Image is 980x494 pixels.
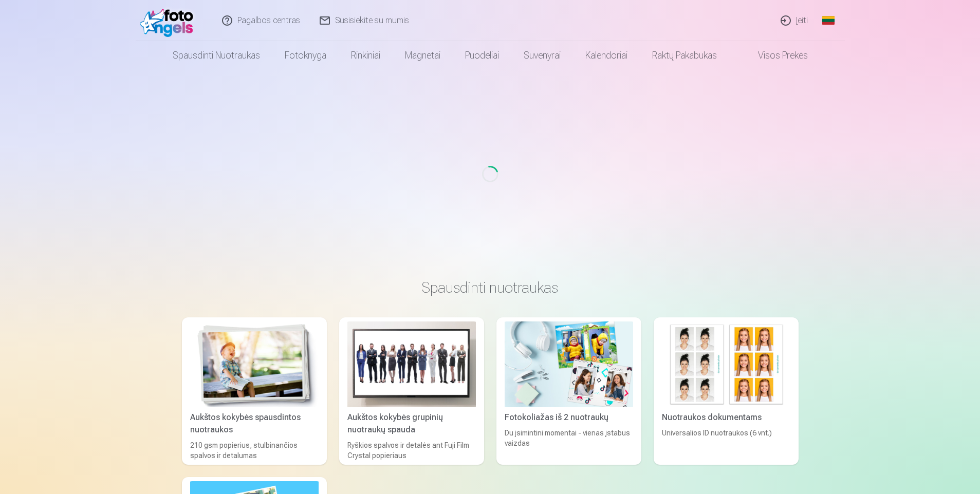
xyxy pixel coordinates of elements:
a: Aukštos kokybės spausdintos nuotraukos Aukštos kokybės spausdintos nuotraukos210 gsm popierius, s... [182,317,327,465]
div: Aukštos kokybės grupinių nuotraukų spauda [343,411,480,436]
img: Aukštos kokybės grupinių nuotraukų spauda [347,321,476,407]
div: Fotokoliažas iš 2 nuotraukų [501,411,637,424]
a: Visos prekės [729,41,820,70]
a: Suvenyrai [511,41,573,70]
div: Universalios ID nuotraukos (6 vnt.) [658,428,794,461]
div: 210 gsm popierius, stulbinančios spalvos ir detalumas [186,440,323,461]
div: Aukštos kokybės spausdintos nuotraukos [186,411,323,436]
img: Fotokoliažas iš 2 nuotraukų [505,321,633,407]
a: Aukštos kokybės grupinių nuotraukų spaudaAukštos kokybės grupinių nuotraukų spaudaRyškios spalvos... [339,317,484,465]
h3: Spausdinti nuotraukas [190,278,790,297]
a: Raktų pakabukas [640,41,729,70]
a: Fotokoliažas iš 2 nuotraukųFotokoliažas iš 2 nuotraukųDu įsimintini momentai - vienas įstabus vai... [496,317,641,465]
div: Du įsimintini momentai - vienas įstabus vaizdas [501,428,637,461]
a: Kalendoriai [573,41,640,70]
a: Rinkiniai [339,41,393,70]
a: Magnetai [393,41,453,70]
a: Spausdinti nuotraukas [160,41,272,70]
a: Fotoknyga [272,41,339,70]
a: Nuotraukos dokumentamsNuotraukos dokumentamsUniversalios ID nuotraukos (6 vnt.) [654,317,799,465]
div: Ryškios spalvos ir detalės ant Fuji Film Crystal popieriaus [343,440,480,461]
img: Nuotraukos dokumentams [662,321,790,407]
img: /fa2 [140,4,199,37]
img: Aukštos kokybės spausdintos nuotraukos [190,321,319,407]
a: Puodeliai [453,41,511,70]
div: Nuotraukos dokumentams [658,411,794,424]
